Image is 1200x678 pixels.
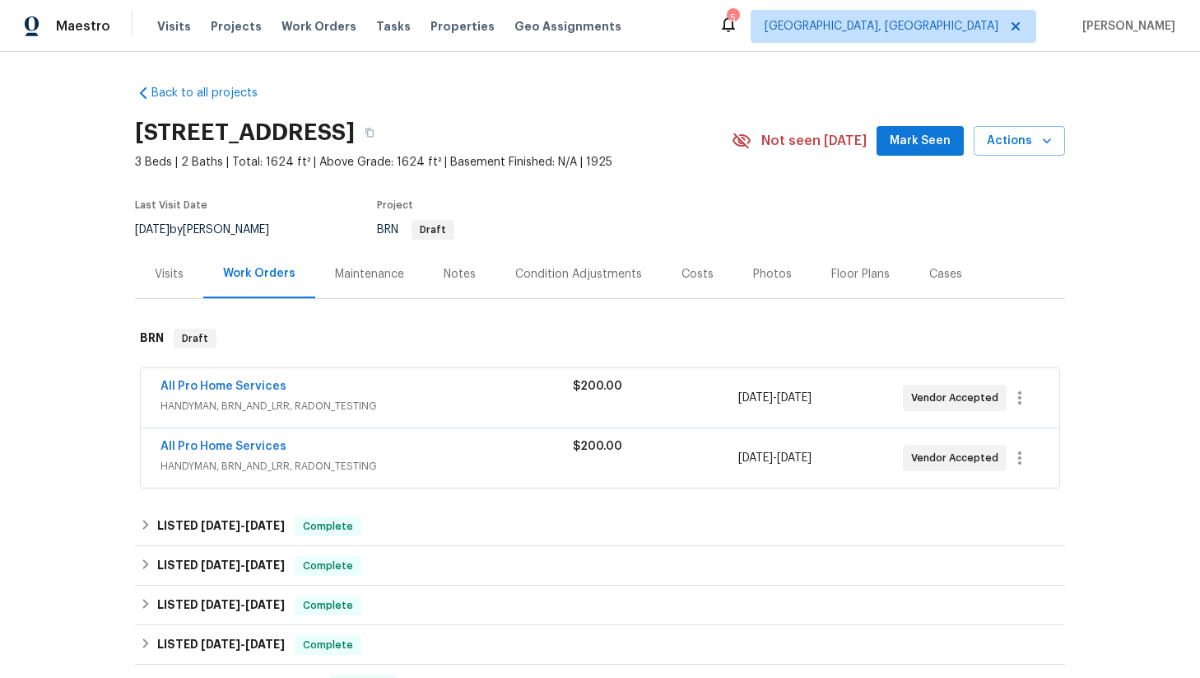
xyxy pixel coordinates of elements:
[413,225,453,235] span: Draft
[727,10,738,26] div: 5
[929,266,962,283] div: Cases
[761,133,867,149] span: Not seen [DATE]
[1076,18,1175,35] span: [PERSON_NAME]
[201,599,240,610] span: [DATE]
[377,224,454,236] span: BRN
[890,131,951,152] span: Mark Seen
[135,224,170,236] span: [DATE]
[911,450,1005,466] span: Vendor Accepted
[245,520,285,531] span: [DATE]
[738,390,812,406] span: -
[135,546,1065,586] div: LISTED [DATE]-[DATE]Complete
[201,520,285,531] span: -
[175,330,215,347] span: Draft
[911,390,1005,406] span: Vendor Accepted
[245,599,285,610] span: [DATE]
[296,597,360,614] span: Complete
[987,131,1052,152] span: Actions
[160,381,286,392] a: All Pro Home Services
[831,266,890,283] div: Floor Plans
[160,458,573,475] span: HANDYMAN, BRN_AND_LRR, RADON_TESTING
[201,520,240,531] span: [DATE]
[223,265,295,282] div: Work Orders
[245,638,285,650] span: [DATE]
[135,507,1065,546] div: LISTED [DATE]-[DATE]Complete
[201,559,240,571] span: [DATE]
[157,556,285,576] h6: LISTED
[738,452,773,464] span: [DATE]
[777,392,812,404] span: [DATE]
[377,200,413,210] span: Project
[430,18,495,35] span: Properties
[135,124,355,141] h2: [STREET_ADDRESS]
[201,638,240,650] span: [DATE]
[281,18,356,35] span: Work Orders
[765,18,998,35] span: [GEOGRAPHIC_DATA], [GEOGRAPHIC_DATA]
[135,220,289,240] div: by [PERSON_NAME]
[201,559,285,571] span: -
[160,398,573,414] span: HANDYMAN, BRN_AND_LRR, RADON_TESTING
[681,266,714,283] div: Costs
[753,266,792,283] div: Photos
[211,18,262,35] span: Projects
[376,21,411,32] span: Tasks
[974,126,1065,157] button: Actions
[140,329,164,348] h6: BRN
[155,266,184,283] div: Visits
[296,558,360,574] span: Complete
[738,392,773,404] span: [DATE]
[160,441,286,452] a: All Pro Home Services
[135,200,207,210] span: Last Visit Date
[135,625,1065,665] div: LISTED [DATE]-[DATE]Complete
[738,450,812,466] span: -
[56,18,110,35] span: Maestro
[296,518,360,535] span: Complete
[777,452,812,464] span: [DATE]
[514,18,621,35] span: Geo Assignments
[877,126,964,157] button: Mark Seen
[201,638,285,650] span: -
[355,118,384,147] button: Copy Address
[335,266,404,283] div: Maintenance
[135,312,1065,365] div: BRN Draft
[157,596,285,615] h6: LISTED
[245,559,285,571] span: [DATE]
[515,266,642,283] div: Condition Adjustments
[444,266,476,283] div: Notes
[135,85,293,101] a: Back to all projects
[573,381,622,392] span: $200.00
[157,18,191,35] span: Visits
[573,441,622,452] span: $200.00
[135,154,732,171] span: 3 Beds | 2 Baths | Total: 1624 ft² | Above Grade: 1624 ft² | Basement Finished: N/A | 1925
[157,517,285,536] h6: LISTED
[296,637,360,653] span: Complete
[157,635,285,655] h6: LISTED
[201,599,285,610] span: -
[135,586,1065,625] div: LISTED [DATE]-[DATE]Complete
